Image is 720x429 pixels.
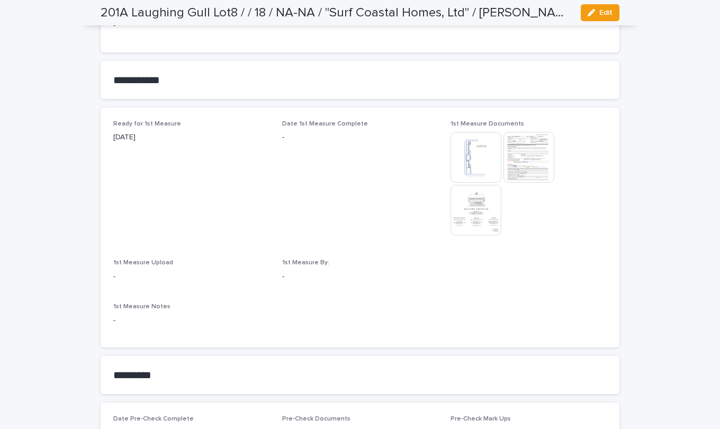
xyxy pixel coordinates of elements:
[101,5,572,21] h2: 201A Laughing Gull Lot8 / / 18 / NA-NA / "Surf Coastal Homes, Ltd" / Michael Tarantino
[282,271,438,282] p: -
[282,260,329,266] span: 1st Measure By:
[282,121,368,127] span: Date 1st Measure Complete
[451,416,511,422] span: Pre-Check Mark Ups
[113,315,607,326] p: -
[581,4,619,21] button: Edit
[113,121,181,127] span: Ready for 1st Measure
[451,121,524,127] span: 1st Measure Documents
[113,271,269,282] p: -
[113,20,607,31] p: -
[282,132,438,143] p: -
[113,416,194,422] span: Date Pre-Check Complete
[599,9,613,16] span: Edit
[113,132,269,143] p: [DATE]
[113,260,173,266] span: 1st Measure Upload
[282,416,350,422] span: Pre-Check Documents
[113,303,170,310] span: 1st Measure Notes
